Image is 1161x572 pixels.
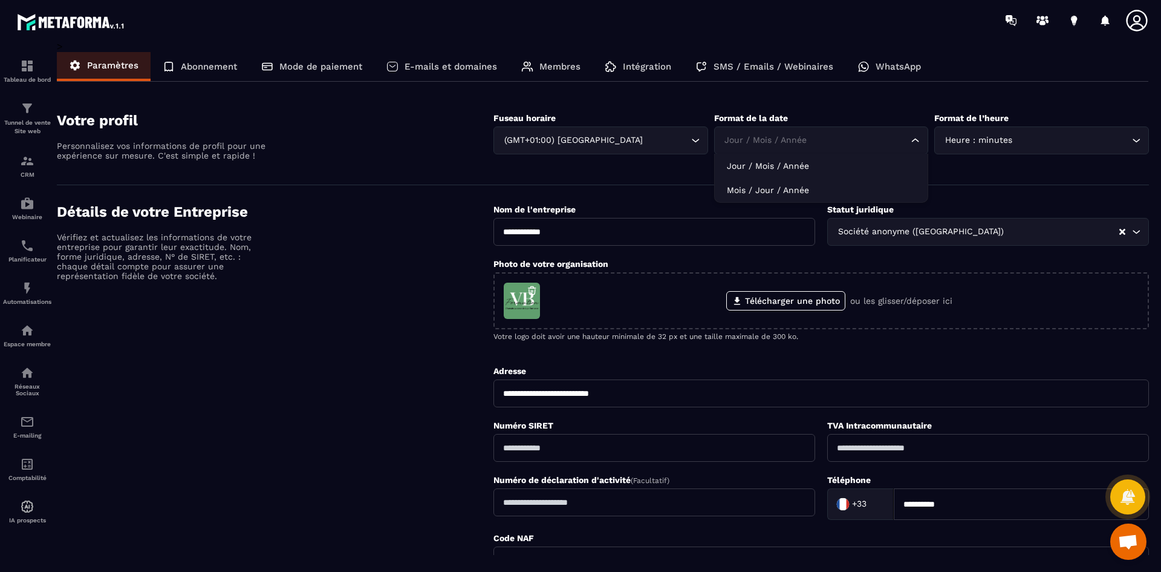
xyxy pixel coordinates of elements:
[57,203,493,220] h4: Détails de votre Entreprise
[850,296,952,306] p: ou les glisser/déposer ici
[3,145,51,187] a: formationformationCRM
[727,184,916,196] p: Mois / Jour / Année
[3,50,51,92] a: formationformationTableau de bord
[493,421,553,430] label: Numéro SIRET
[3,76,51,83] p: Tableau de bord
[501,134,645,147] span: (GMT+01:00) [GEOGRAPHIC_DATA]
[835,225,1006,238] span: Société anonyme ([GEOGRAPHIC_DATA])
[3,341,51,347] p: Espace membre
[3,229,51,272] a: schedulerschedulerPlanificateur
[1006,225,1118,238] input: Search for option
[1015,134,1129,147] input: Search for option
[934,127,1149,154] div: Search for option
[726,291,845,311] label: Télécharger une photo
[827,218,1149,246] div: Search for option
[3,406,51,448] a: emailemailE-mailing
[714,61,833,72] p: SMS / Emails / Webinaires
[17,11,126,33] img: logo
[20,59,34,73] img: formation
[645,134,688,147] input: Search for option
[539,61,580,72] p: Membres
[493,533,534,543] label: Code NAF
[3,448,51,490] a: accountantaccountantComptabilité
[852,498,867,510] span: +33
[57,232,268,281] p: Vérifiez et actualisez les informations de votre entreprise pour garantir leur exactitude. Nom, f...
[3,383,51,396] p: Réseaux Sociaux
[20,323,34,338] img: automations
[57,112,493,129] h4: Votre profil
[493,113,556,123] label: Fuseau horaire
[87,60,138,71] p: Paramètres
[3,187,51,229] a: automationsautomationsWebinaire
[1119,228,1125,237] button: Clear Selected
[3,357,51,406] a: social-networksocial-networkRéseaux Sociaux
[3,119,51,136] p: Tunnel de vente Site web
[493,332,1149,341] p: Votre logo doit avoir une hauteur minimale de 32 px et une taille maximale de 300 ko.
[20,281,34,295] img: automations
[714,113,788,123] label: Format de la date
[827,205,894,214] label: Statut juridique
[831,492,855,516] img: Country Flag
[714,127,929,154] div: Search for option
[20,499,34,514] img: automations
[493,259,608,269] label: Photo de votre organisation
[279,61,362,72] p: Mode de paiement
[493,205,576,214] label: Nom de l'entreprise
[20,154,34,168] img: formation
[3,432,51,439] p: E-mailing
[1110,524,1146,560] div: Ouvrir le chat
[727,160,916,172] p: Jour / Mois / Année
[3,171,51,178] p: CRM
[722,134,909,147] input: Search for option
[827,421,932,430] label: TVA Intracommunautaire
[20,366,34,380] img: social-network
[493,475,669,485] label: Numéro de déclaration d'activité
[3,475,51,481] p: Comptabilité
[3,314,51,357] a: automationsautomationsEspace membre
[3,214,51,220] p: Webinaire
[20,238,34,253] img: scheduler
[3,256,51,263] p: Planificateur
[3,298,51,305] p: Automatisations
[869,495,881,513] input: Search for option
[827,488,894,520] div: Search for option
[623,61,671,72] p: Intégration
[3,92,51,145] a: formationformationTunnel de vente Site web
[876,61,921,72] p: WhatsApp
[3,272,51,314] a: automationsautomationsAutomatisations
[3,517,51,524] p: IA prospects
[493,127,708,154] div: Search for option
[942,134,1015,147] span: Heure : minutes
[934,113,1009,123] label: Format de l’heure
[20,415,34,429] img: email
[493,366,526,376] label: Adresse
[20,196,34,211] img: automations
[20,101,34,116] img: formation
[631,476,669,485] span: (Facultatif)
[20,457,34,472] img: accountant
[827,475,871,485] label: Téléphone
[57,141,268,160] p: Personnalisez vos informations de profil pour une expérience sur mesure. C'est simple et rapide !
[405,61,497,72] p: E-mails et domaines
[181,61,237,72] p: Abonnement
